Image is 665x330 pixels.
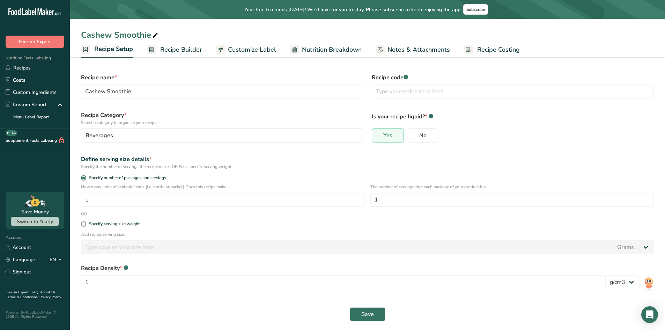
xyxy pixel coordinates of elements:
span: Notes & Attachments [387,45,450,54]
span: Yes [383,132,392,139]
input: Type your recipe name here [81,85,363,98]
input: Type your serving size here [81,240,613,254]
button: Switch to Yearly [11,217,59,226]
span: Save [361,310,374,318]
input: Type your density here [81,275,606,289]
input: Type your recipe code here [372,85,654,98]
a: Terms & Conditions . [6,295,39,300]
a: Recipe Costing [464,42,520,58]
label: Recipe name [81,73,363,82]
span: Subscribe [466,7,485,12]
img: ai-bot.1dcbe71.gif [644,275,654,291]
div: Specify serving size weight [89,221,140,227]
div: Specify the number of servings the recipe makes OR Fix a specific serving weight [81,163,654,170]
div: Custom Report [6,101,46,108]
span: Recipe Builder [160,45,202,54]
label: Recipe code [372,73,654,82]
button: Hire an Expert [6,36,64,48]
span: Specify number of packages and servings [86,175,166,181]
a: Notes & Attachments [376,42,450,58]
a: Recipe Setup [81,41,133,58]
div: Define serving size details [81,155,654,163]
a: Customize Label [216,42,276,58]
a: About Us . [6,290,56,300]
span: No [419,132,427,139]
a: Hire an Expert . [6,290,30,295]
p: The number of servings that each package of your product has. [370,184,654,190]
p: Select a category to organize your recipes [81,119,363,126]
a: FAQ . [32,290,40,295]
button: Beverages [81,129,363,142]
span: Switch to Yearly [17,218,53,225]
span: Nutrition Breakdown [302,45,362,54]
span: Beverages [86,131,113,140]
div: OR [77,211,91,217]
a: Language [6,254,35,266]
span: Customize Label [228,45,276,54]
button: Save [350,307,385,321]
span: Your free trial ends [DATE]! We'd love for you to stay. Please subscribe to keep enjoying the app [244,6,460,13]
div: EN [50,256,64,264]
span: Recipe Setup [94,44,133,54]
p: How many units of sealable items (i.e. bottle or packet) Does this recipe make. [81,184,365,190]
div: Cashew Smoothie [81,29,160,41]
button: Subscribe [463,4,488,15]
span: Recipe Costing [477,45,520,54]
a: Privacy Policy [39,295,61,300]
div: Powered By FoodLabelMaker © 2025 All Rights Reserved [6,310,64,319]
div: Recipe Density [81,264,654,272]
div: Save Money [21,208,49,215]
p: Is your recipe liquid? [372,111,654,121]
a: Nutrition Breakdown [290,42,362,58]
label: Recipe Category [81,111,363,126]
div: BETA [6,130,17,136]
p: Add recipe serving size.. [81,231,654,237]
div: Open Intercom Messenger [641,306,658,323]
a: Recipe Builder [147,42,202,58]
